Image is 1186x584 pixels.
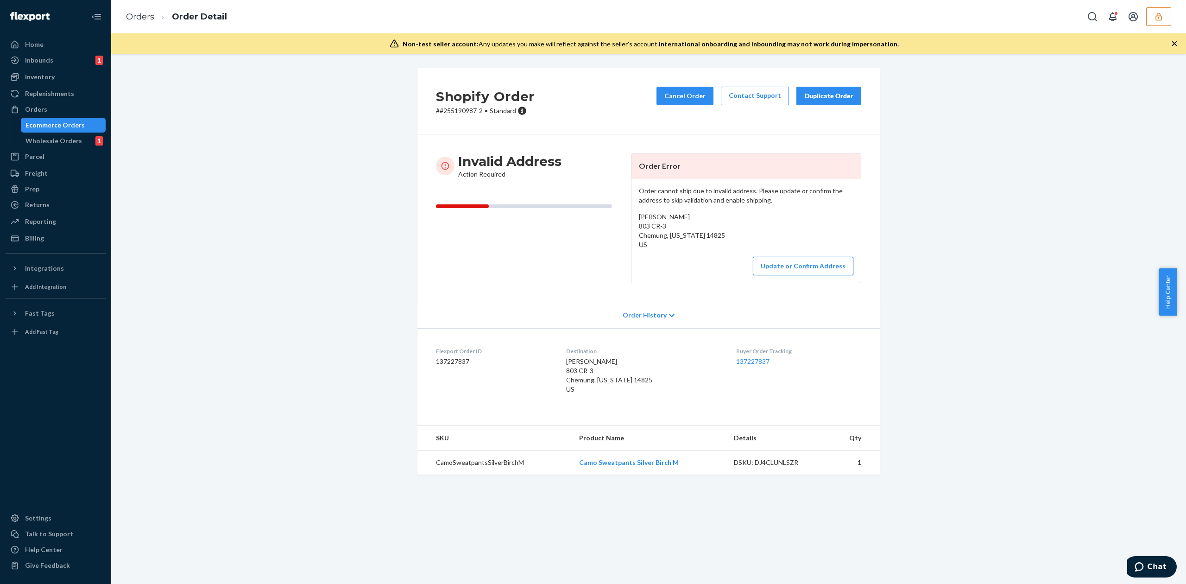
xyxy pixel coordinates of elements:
[417,450,572,475] td: CamoSweatpantsSilverBirchM
[172,12,227,22] a: Order Detail
[1124,7,1142,26] button: Open account menu
[25,200,50,209] div: Returns
[25,309,55,318] div: Fast Tags
[6,527,106,541] button: Talk to Support
[753,257,853,275] button: Update or Confirm Address
[6,261,106,276] button: Integrations
[6,182,106,197] a: Prep
[796,87,861,105] button: Duplicate Order
[25,72,55,82] div: Inventory
[1083,7,1102,26] button: Open Search Box
[95,56,103,65] div: 1
[572,426,726,451] th: Product Name
[458,153,561,170] h3: Invalid Address
[25,89,74,98] div: Replenishments
[736,347,861,355] dt: Buyer Order Tracking
[6,86,106,101] a: Replenishments
[639,186,853,205] p: Order cannot ship due to invalid address. Please update or confirm the address to skip validation...
[95,136,103,146] div: 1
[566,357,652,393] span: [PERSON_NAME] 803 CR-3 Chemung, [US_STATE] 14825 US
[6,558,106,573] button: Give Feedback
[566,347,722,355] dt: Destination
[25,152,44,161] div: Parcel
[631,153,861,179] header: Order Error
[25,561,70,570] div: Give Feedback
[736,357,770,365] a: 137227837
[6,166,106,181] a: Freight
[734,458,821,467] div: DSKU: DJ4CLUNLSZR
[6,306,106,321] button: Fast Tags
[6,37,106,52] a: Home
[6,511,106,526] a: Settings
[6,279,106,294] a: Add Integration
[804,91,853,101] div: Duplicate Order
[25,264,64,273] div: Integrations
[436,357,551,366] dd: 137227837
[656,87,713,105] button: Cancel Order
[828,450,880,475] td: 1
[25,545,63,554] div: Help Center
[25,283,66,291] div: Add Integration
[21,133,106,148] a: Wholesale Orders1
[623,311,667,320] span: Order History
[6,70,106,84] a: Inventory
[485,107,488,114] span: •
[119,3,234,31] ol: breadcrumbs
[25,169,48,178] div: Freight
[639,213,725,248] span: [PERSON_NAME] 803 CR-3 Chemung, [US_STATE] 14825 US
[25,40,44,49] div: Home
[6,324,106,339] a: Add Fast Tag
[6,214,106,229] a: Reporting
[1159,268,1177,316] button: Help Center
[21,118,106,133] a: Ecommerce Orders
[25,184,39,194] div: Prep
[659,40,899,48] span: International onboarding and inbounding may not work during impersonation.
[458,153,561,179] div: Action Required
[721,87,789,105] a: Contact Support
[403,40,479,48] span: Non-test seller account:
[25,105,47,114] div: Orders
[25,136,82,146] div: Wholesale Orders
[6,149,106,164] a: Parcel
[490,107,516,114] span: Standard
[1104,7,1122,26] button: Open notifications
[87,7,106,26] button: Close Navigation
[6,542,106,557] a: Help Center
[417,426,572,451] th: SKU
[436,347,551,355] dt: Flexport Order ID
[25,121,85,130] div: Ecommerce Orders
[25,529,73,539] div: Talk to Support
[6,197,106,212] a: Returns
[436,87,535,106] h2: Shopify Order
[579,458,679,466] a: Camo Sweatpants Silver Birch M
[6,102,106,117] a: Orders
[828,426,880,451] th: Qty
[6,53,106,68] a: Inbounds1
[25,514,51,523] div: Settings
[726,426,828,451] th: Details
[6,231,106,246] a: Billing
[403,39,899,49] div: Any updates you make will reflect against the seller's account.
[25,234,44,243] div: Billing
[436,106,535,115] p: # #255190987-2
[1127,556,1177,579] iframe: Opens a widget where you can chat to one of our agents
[25,328,58,336] div: Add Fast Tag
[10,12,50,21] img: Flexport logo
[126,12,154,22] a: Orders
[25,217,56,226] div: Reporting
[25,56,53,65] div: Inbounds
